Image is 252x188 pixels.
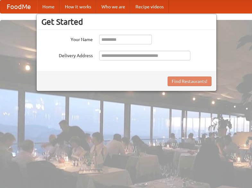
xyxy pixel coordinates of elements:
[41,17,212,27] h3: Get Started
[41,51,93,59] label: Delivery Address
[0,0,37,13] a: FoodMe
[37,0,60,13] a: Home
[60,0,96,13] a: How it works
[41,35,93,43] label: Your Name
[96,0,130,13] a: Who we are
[130,0,169,13] a: Recipe videos
[168,76,212,86] button: Find Restaurants!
